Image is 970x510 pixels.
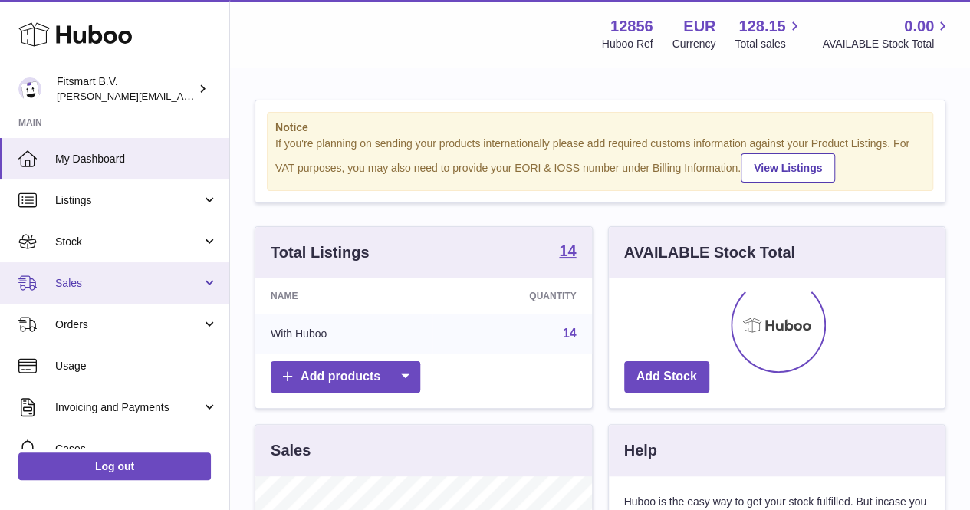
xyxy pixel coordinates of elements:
[602,37,653,51] div: Huboo Ref
[735,37,803,51] span: Total sales
[271,361,420,393] a: Add products
[624,361,709,393] a: Add Stock
[904,16,934,37] span: 0.00
[271,440,311,461] h3: Sales
[563,327,577,340] a: 14
[55,193,202,208] span: Listings
[55,152,218,166] span: My Dashboard
[610,16,653,37] strong: 12856
[57,74,195,104] div: Fitsmart B.V.
[559,243,576,258] strong: 14
[735,16,803,51] a: 128.15 Total sales
[683,16,715,37] strong: EUR
[738,16,785,37] span: 128.15
[432,278,591,314] th: Quantity
[255,278,432,314] th: Name
[55,400,202,415] span: Invoicing and Payments
[55,276,202,291] span: Sales
[822,16,952,51] a: 0.00 AVAILABLE Stock Total
[559,243,576,262] a: 14
[18,452,211,480] a: Log out
[271,242,370,263] h3: Total Listings
[57,90,307,102] span: [PERSON_NAME][EMAIL_ADDRESS][DOMAIN_NAME]
[18,77,41,100] img: jonathan@leaderoo.com
[55,442,218,456] span: Cases
[822,37,952,51] span: AVAILABLE Stock Total
[255,314,432,354] td: With Huboo
[55,235,202,249] span: Stock
[741,153,835,183] a: View Listings
[275,137,925,183] div: If you're planning on sending your products internationally please add required customs informati...
[624,440,657,461] h3: Help
[55,359,218,373] span: Usage
[672,37,716,51] div: Currency
[624,242,795,263] h3: AVAILABLE Stock Total
[275,120,925,135] strong: Notice
[55,318,202,332] span: Orders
